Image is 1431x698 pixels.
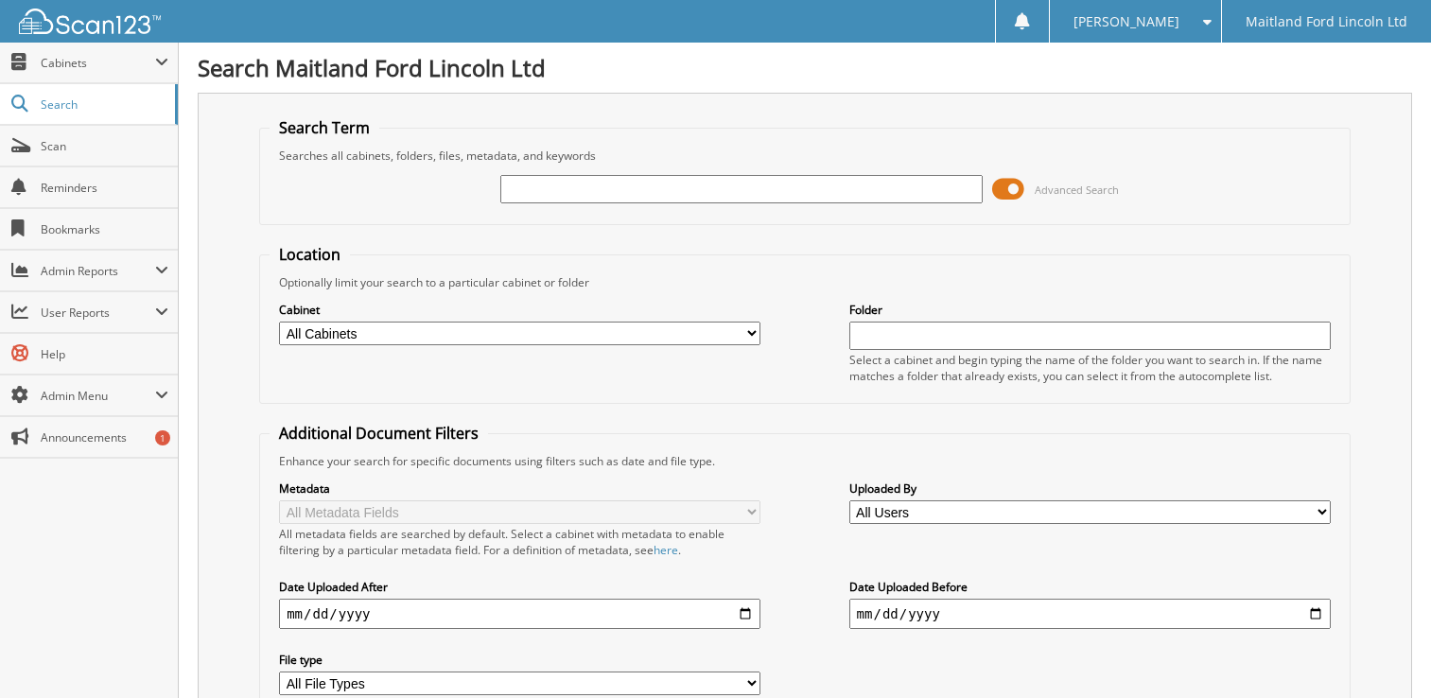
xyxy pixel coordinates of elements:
[1035,183,1119,197] span: Advanced Search
[279,480,760,497] label: Metadata
[1073,16,1179,27] span: [PERSON_NAME]
[19,9,161,34] img: scan123-logo-white.svg
[849,352,1331,384] div: Select a cabinet and begin typing the name of the folder you want to search in. If the name match...
[849,599,1331,629] input: end
[41,96,166,113] span: Search
[849,302,1331,318] label: Folder
[270,423,488,444] legend: Additional Document Filters
[849,579,1331,595] label: Date Uploaded Before
[41,388,155,404] span: Admin Menu
[654,542,678,558] a: here
[849,480,1331,497] label: Uploaded By
[198,52,1412,83] h1: Search Maitland Ford Lincoln Ltd
[41,221,168,237] span: Bookmarks
[41,263,155,279] span: Admin Reports
[270,148,1340,164] div: Searches all cabinets, folders, files, metadata, and keywords
[155,430,170,445] div: 1
[41,346,168,362] span: Help
[279,652,760,668] label: File type
[1246,16,1407,27] span: Maitland Ford Lincoln Ltd
[279,599,760,629] input: start
[279,302,760,318] label: Cabinet
[279,579,760,595] label: Date Uploaded After
[279,526,760,558] div: All metadata fields are searched by default. Select a cabinet with metadata to enable filtering b...
[41,55,155,71] span: Cabinets
[41,429,168,445] span: Announcements
[270,244,350,265] legend: Location
[270,274,1340,290] div: Optionally limit your search to a particular cabinet or folder
[41,305,155,321] span: User Reports
[1336,607,1431,698] iframe: Chat Widget
[270,453,1340,469] div: Enhance your search for specific documents using filters such as date and file type.
[270,117,379,138] legend: Search Term
[41,180,168,196] span: Reminders
[41,138,168,154] span: Scan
